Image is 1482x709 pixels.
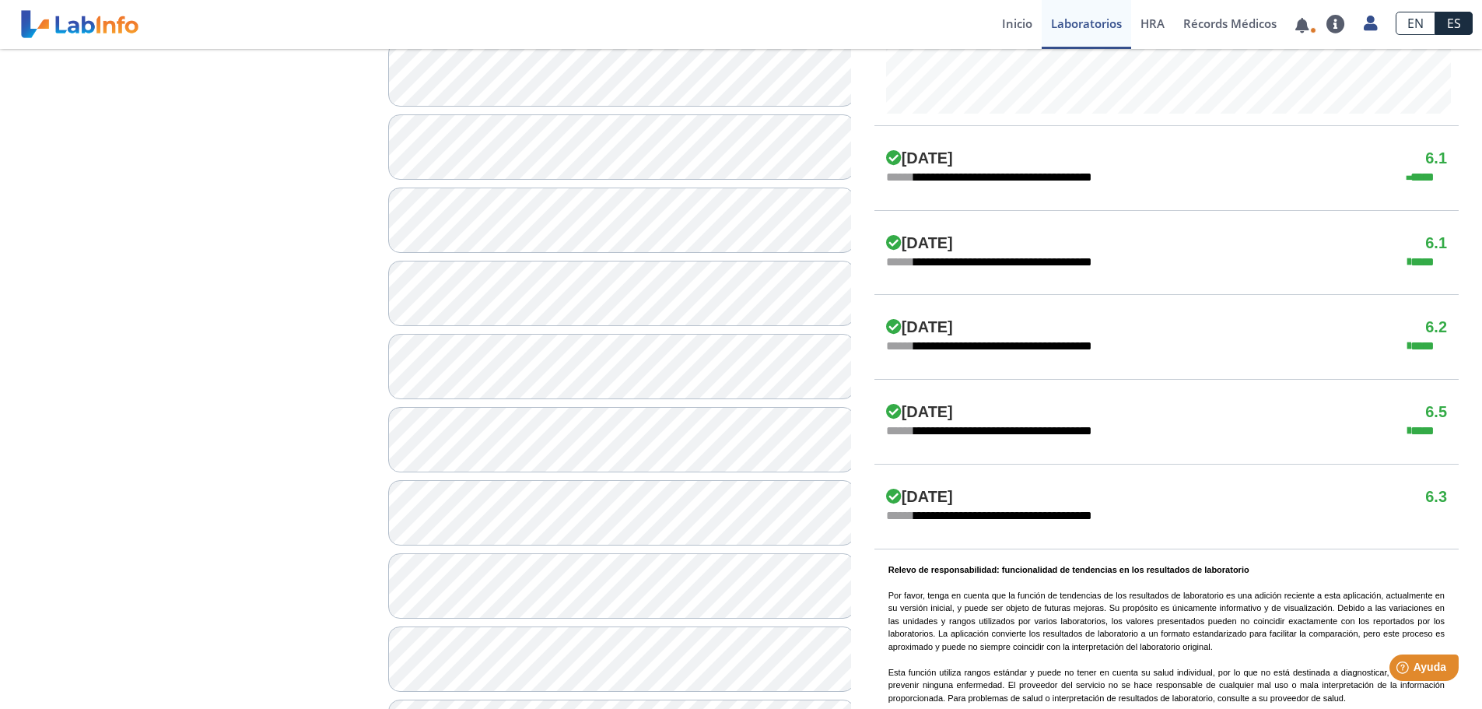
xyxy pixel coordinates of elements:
h4: 6.1 [1425,149,1447,168]
a: EN [1396,12,1435,35]
h4: [DATE] [886,488,953,507]
b: Relevo de responsabilidad: funcionalidad de tendencias en los resultados de laboratorio [888,565,1249,574]
h4: [DATE] [886,318,953,337]
h4: 6.1 [1425,234,1447,253]
h4: 6.5 [1425,403,1447,422]
h4: [DATE] [886,149,953,168]
h4: [DATE] [886,234,953,253]
h4: [DATE] [886,403,953,422]
iframe: Help widget launcher [1344,648,1465,692]
p: Por favor, tenga en cuenta que la función de tendencias de los resultados de laboratorio es una a... [888,563,1445,705]
h4: 6.2 [1425,318,1447,337]
h4: 6.3 [1425,488,1447,507]
a: ES [1435,12,1473,35]
span: HRA [1140,16,1165,31]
